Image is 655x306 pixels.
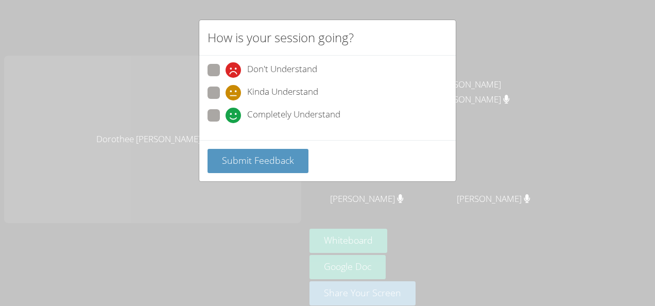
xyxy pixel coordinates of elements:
[247,85,318,100] span: Kinda Understand
[247,62,317,78] span: Don't Understand
[247,108,340,123] span: Completely Understand
[208,28,354,47] h2: How is your session going?
[222,154,294,166] span: Submit Feedback
[208,149,308,173] button: Submit Feedback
